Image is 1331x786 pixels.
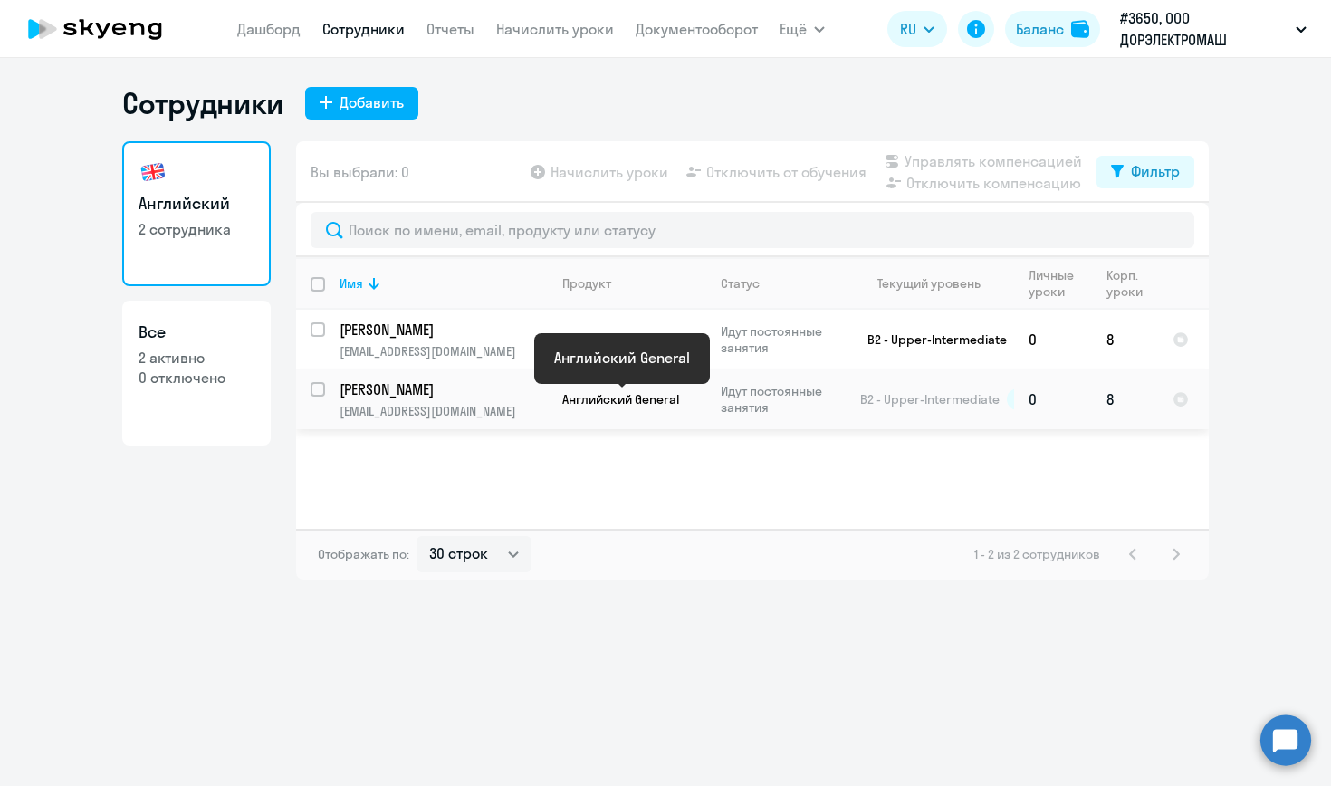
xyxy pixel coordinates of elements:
[860,275,1013,292] div: Текущий уровень
[636,20,758,38] a: Документооборот
[340,91,404,113] div: Добавить
[1120,7,1288,51] p: #3650, ООО ДОРЭЛЕКТРОМАШ
[340,275,363,292] div: Имя
[860,391,1000,407] span: B2 - Upper-Intermediate
[1131,160,1180,182] div: Фильтр
[900,18,916,40] span: RU
[1106,267,1157,300] div: Корп. уроки
[340,343,547,359] p: [EMAIL_ADDRESS][DOMAIN_NAME]
[237,20,301,38] a: Дашборд
[562,275,611,292] div: Продукт
[562,391,679,407] span: Английский General
[1016,18,1064,40] div: Баланс
[1111,7,1316,51] button: #3650, ООО ДОРЭЛЕКТРОМАШ
[1092,310,1158,369] td: 8
[887,11,947,47] button: RU
[340,320,547,340] a: [PERSON_NAME]
[322,20,405,38] a: Сотрудники
[1005,11,1100,47] button: Балансbalance
[340,275,547,292] div: Имя
[1014,369,1092,429] td: 0
[1014,310,1092,369] td: 0
[311,161,409,183] span: Вы выбрали: 0
[139,158,168,187] img: english
[139,219,254,239] p: 2 сотрудника
[877,275,981,292] div: Текущий уровень
[974,546,1100,562] span: 1 - 2 из 2 сотрудников
[780,11,825,47] button: Ещё
[721,275,845,292] div: Статус
[305,87,418,120] button: Добавить
[846,310,1014,369] td: B2 - Upper-Intermediate
[122,85,283,121] h1: Сотрудники
[340,320,544,340] p: [PERSON_NAME]
[562,331,679,348] span: Английский General
[721,275,760,292] div: Статус
[122,301,271,446] a: Все2 активно0 отключено
[139,348,254,368] p: 2 активно
[122,141,271,286] a: Английский2 сотрудника
[1029,267,1091,300] div: Личные уроки
[139,321,254,344] h3: Все
[1106,267,1145,300] div: Корп. уроки
[340,403,547,419] p: [EMAIL_ADDRESS][DOMAIN_NAME]
[721,323,845,356] p: Идут постоянные занятия
[426,20,474,38] a: Отчеты
[340,379,547,399] a: [PERSON_NAME]
[780,18,807,40] span: Ещё
[1096,156,1194,188] button: Фильтр
[1029,267,1079,300] div: Личные уроки
[496,20,614,38] a: Начислить уроки
[1092,369,1158,429] td: 8
[1071,20,1089,38] img: balance
[721,383,845,416] p: Идут постоянные занятия
[311,212,1194,248] input: Поиск по имени, email, продукту или статусу
[139,192,254,216] h3: Английский
[318,546,409,562] span: Отображать по:
[554,347,690,369] div: Английский General
[139,368,254,388] p: 0 отключено
[562,275,705,292] div: Продукт
[340,379,544,399] p: [PERSON_NAME]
